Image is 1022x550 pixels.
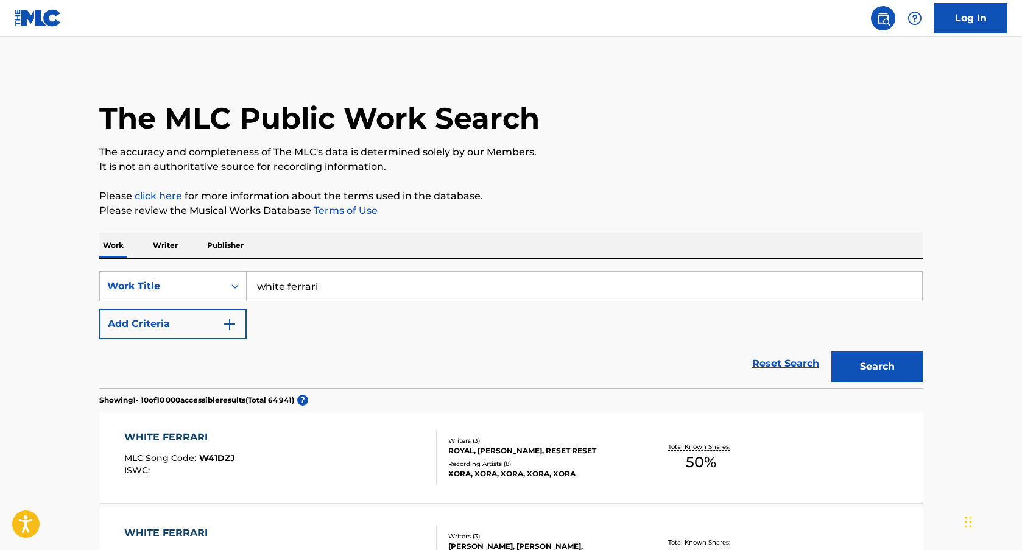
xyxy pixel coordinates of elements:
[203,233,247,258] p: Publisher
[871,6,895,30] a: Public Search
[311,205,378,216] a: Terms of Use
[124,526,238,540] div: WHITE FERRARI
[99,309,247,339] button: Add Criteria
[124,453,199,464] span: MLC Song Code :
[448,436,632,445] div: Writers ( 3 )
[149,233,181,258] p: Writer
[199,453,235,464] span: W41DZJ
[934,3,1007,33] a: Log In
[903,6,927,30] div: Help
[831,351,923,382] button: Search
[15,9,62,27] img: MLC Logo
[686,451,716,473] span: 50 %
[99,203,923,218] p: Please review the Musical Works Database
[448,445,632,456] div: ROYAL, [PERSON_NAME], RESET RESET
[746,350,825,377] a: Reset Search
[99,412,923,503] a: WHITE FERRARIMLC Song Code:W41DZJISWC:Writers (3)ROYAL, [PERSON_NAME], RESET RESETRecording Artis...
[124,465,153,476] span: ISWC :
[99,271,923,388] form: Search Form
[668,442,733,451] p: Total Known Shares:
[448,468,632,479] div: XORA, XORA, XORA, XORA, XORA
[222,317,237,331] img: 9d2ae6d4665cec9f34b9.svg
[961,492,1022,550] iframe: Chat Widget
[124,430,235,445] div: WHITE FERRARI
[448,532,632,541] div: Writers ( 3 )
[448,459,632,468] div: Recording Artists ( 8 )
[99,395,294,406] p: Showing 1 - 10 of 10 000 accessible results (Total 64 941 )
[99,100,540,136] h1: The MLC Public Work Search
[107,279,217,294] div: Work Title
[907,11,922,26] img: help
[876,11,890,26] img: search
[99,160,923,174] p: It is not an authoritative source for recording information.
[99,189,923,203] p: Please for more information about the terms used in the database.
[965,504,972,540] div: Glisser
[99,233,127,258] p: Work
[99,145,923,160] p: The accuracy and completeness of The MLC's data is determined solely by our Members.
[668,538,733,547] p: Total Known Shares:
[135,190,182,202] a: click here
[297,395,308,406] span: ?
[961,492,1022,550] div: Widget de chat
